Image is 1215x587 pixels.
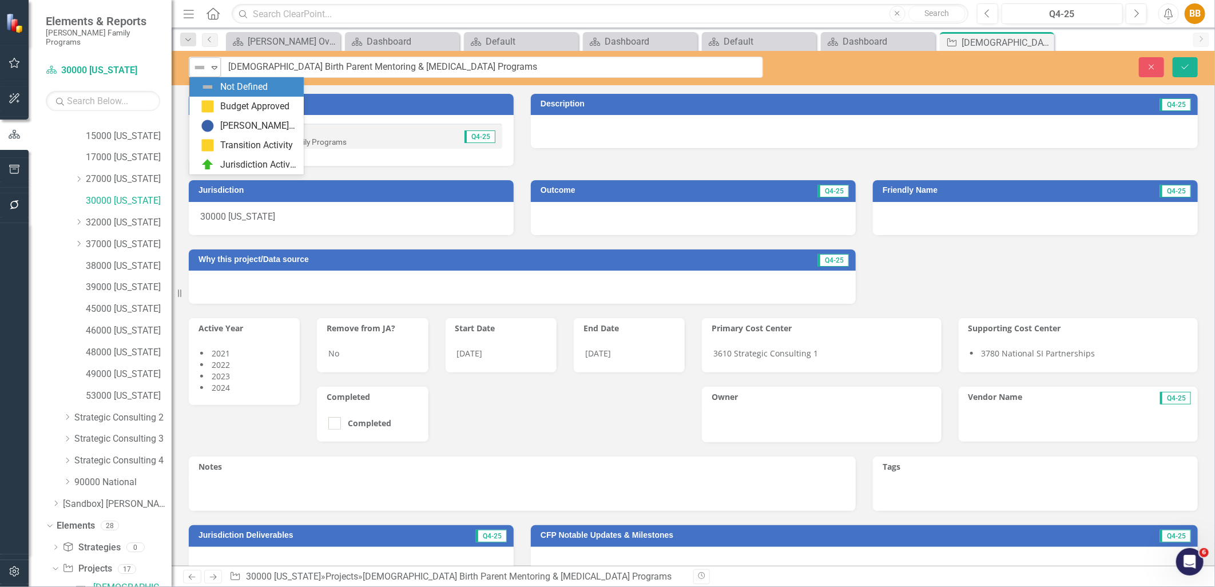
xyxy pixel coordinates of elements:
[86,346,172,359] a: 48000 [US_STATE]
[201,80,215,94] img: Not Defined
[201,119,215,133] img: Casey Activity
[57,519,95,533] a: Elements
[86,368,172,381] a: 49000 [US_STATE]
[1160,98,1191,111] span: Q4-25
[198,255,704,264] h3: Why this project/Data source
[86,260,172,273] a: 38000 [US_STATE]
[198,186,508,195] h3: Jurisdiction
[86,130,172,143] a: 15000 [US_STATE]
[74,454,172,467] a: Strategic Consulting 4
[74,476,172,489] a: 90000 National
[46,64,160,77] a: 30000 [US_STATE]
[541,100,918,108] h3: Description
[201,100,215,113] img: Budget Approved
[212,348,230,359] span: 2021
[1002,3,1123,24] button: Q4-25
[705,34,813,49] a: Default
[86,216,172,229] a: 32000 [US_STATE]
[1160,185,1191,197] span: Q4-25
[1160,392,1191,404] span: Q4-25
[212,382,230,393] span: 2024
[541,531,1066,540] h3: CFP Notable Updates & Milestones
[86,151,172,164] a: 17000 [US_STATE]
[327,324,422,332] h3: Remove from JA?
[968,324,1193,332] h3: Supporting Cost Center
[586,34,694,49] a: Dashboard
[248,34,337,49] div: [PERSON_NAME] Overview
[86,281,172,294] a: 39000 [US_STATE]
[476,530,507,542] span: Q4-25
[328,348,339,359] span: No
[220,120,297,133] div: [PERSON_NAME] Activity
[46,14,160,28] span: Elements & Reports
[86,173,172,186] a: 27000 [US_STATE]
[541,186,701,195] h3: Outcome
[193,61,207,74] img: Not Defined
[455,324,551,332] h3: Start Date
[74,433,172,446] a: Strategic Consulting 3
[118,564,136,574] div: 17
[220,139,293,152] div: Transition Activity
[198,462,850,471] h3: Notes
[220,81,268,94] div: Not Defined
[212,359,230,370] span: 2022
[908,6,966,22] button: Search
[962,35,1051,50] div: [DEMOGRAPHIC_DATA] Birth Parent Mentoring & [MEDICAL_DATA] Programs
[968,392,1109,401] h3: Vendor Name
[229,570,685,584] div: » »
[126,542,145,552] div: 0
[713,348,818,359] span: 3610 Strategic Consulting 1
[86,390,172,403] a: 53000 [US_STATE]
[229,34,337,49] a: [PERSON_NAME] Overview
[1006,7,1119,21] div: Q4-25
[101,521,119,530] div: 28
[367,34,456,49] div: Dashboard
[348,34,456,49] a: Dashboard
[486,34,575,49] div: Default
[86,195,172,208] a: 30000 [US_STATE]
[232,4,968,24] input: Search ClearPoint...
[220,100,289,113] div: Budget Approved
[824,34,932,49] a: Dashboard
[200,211,275,222] span: 30000 [US_STATE]
[982,348,1095,359] span: 3780 National SI Partnerships
[585,348,611,359] span: [DATE]
[1200,548,1209,557] span: 6
[464,130,495,143] span: Q4-25
[62,541,120,554] a: Strategies
[363,571,672,582] div: [DEMOGRAPHIC_DATA] Birth Parent Mentoring & [MEDICAL_DATA] Programs
[818,254,849,267] span: Q4-25
[325,571,358,582] a: Projects
[1176,548,1204,576] iframe: Intercom live chat
[457,348,483,359] span: [DATE]
[6,13,26,33] img: ClearPoint Strategy
[924,9,949,18] span: Search
[583,324,679,332] h3: End Date
[86,324,172,338] a: 46000 [US_STATE]
[467,34,575,49] a: Default
[201,138,215,152] img: Transition Activity
[605,34,694,49] div: Dashboard
[62,562,112,576] a: Projects
[712,324,936,332] h3: Primary Cost Center
[843,34,932,49] div: Dashboard
[818,185,849,197] span: Q4-25
[220,158,297,172] div: Jurisdiction Activity
[86,303,172,316] a: 45000 [US_STATE]
[63,498,172,511] a: [Sandbox] [PERSON_NAME] Family Programs
[724,34,813,49] div: Default
[86,238,172,251] a: 37000 [US_STATE]
[198,100,508,108] h3: Strategies
[74,411,172,425] a: Strategic Consulting 2
[1185,3,1205,24] button: BB
[246,571,321,582] a: 30000 [US_STATE]
[212,371,230,382] span: 2023
[883,462,1192,471] h3: Tags
[46,91,160,111] input: Search Below...
[327,392,422,401] h3: Completed
[198,531,430,540] h3: Jurisdiction Deliverables
[221,57,763,78] input: This field is required
[198,324,294,332] h3: Active Year
[712,392,936,401] h3: Owner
